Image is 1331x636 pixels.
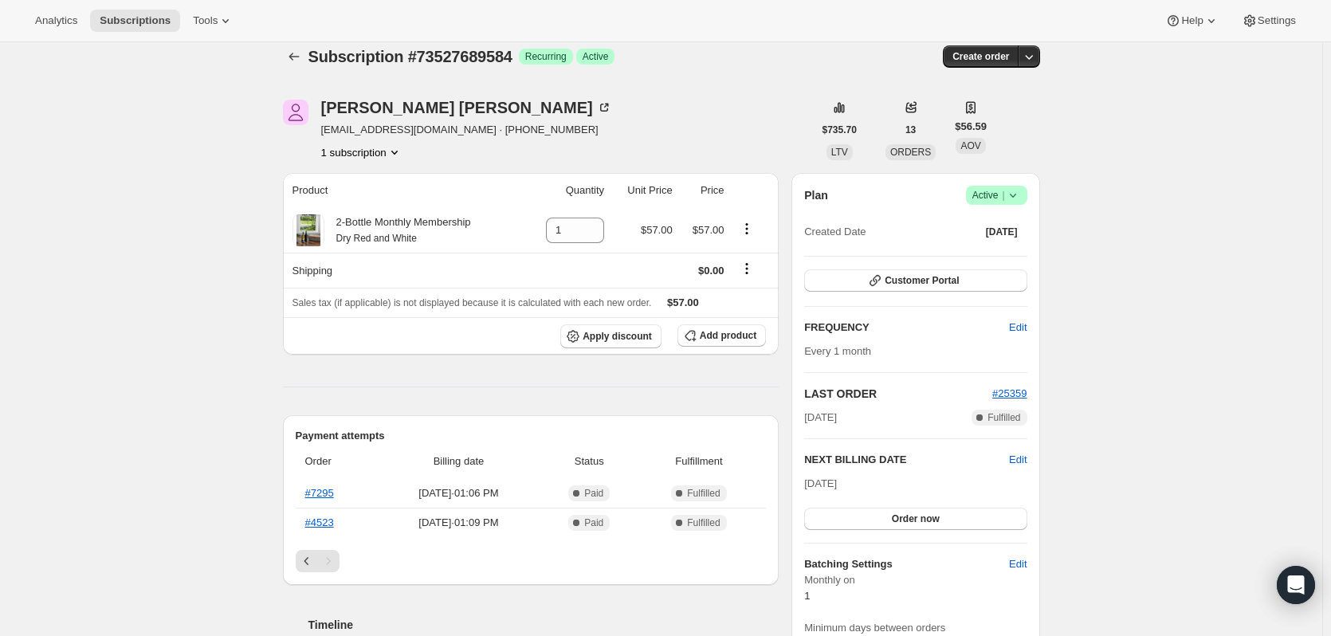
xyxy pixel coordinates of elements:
span: Status [547,453,632,469]
span: Create order [952,50,1009,63]
span: Help [1181,14,1203,27]
button: #25359 [992,386,1027,402]
th: Order [296,444,376,479]
span: Fulfillment [642,453,756,469]
button: Product actions [734,220,760,238]
span: Add product [700,329,756,342]
button: Product actions [321,144,402,160]
span: Minimum days between orders [804,620,1027,636]
button: Order now [804,508,1027,530]
button: Edit [1009,452,1027,468]
span: Created Date [804,224,866,240]
span: Billing date [380,453,537,469]
span: Customer Portal [885,274,959,287]
span: $735.70 [823,124,857,136]
span: Tools [193,14,218,27]
button: Subscriptions [90,10,180,32]
span: $57.00 [667,296,699,308]
span: $57.00 [641,224,673,236]
button: Analytics [26,10,87,32]
span: [DATE] · 01:06 PM [380,485,537,501]
span: ORDERS [890,147,931,158]
span: [DATE] · 01:09 PM [380,515,537,531]
span: Analytics [35,14,77,27]
span: Fulfilled [987,411,1020,424]
th: Quantity [524,173,609,208]
span: Every 1 month [804,345,871,357]
span: Active [972,187,1021,203]
span: AOV [960,140,980,151]
span: Edit [1009,320,1027,336]
th: Product [283,173,524,208]
span: Apply discount [583,330,652,343]
button: $735.70 [813,119,866,141]
h2: FREQUENCY [804,320,1009,336]
h2: NEXT BILLING DATE [804,452,1009,468]
span: [DATE] [986,226,1018,238]
button: Help [1156,10,1228,32]
span: Monthly on [804,572,1027,588]
span: [EMAIL_ADDRESS][DOMAIN_NAME] · [PHONE_NUMBER] [321,122,612,138]
th: Price [677,173,729,208]
span: | [1002,189,1004,202]
button: Settings [1232,10,1305,32]
span: $56.59 [955,119,987,135]
span: Settings [1258,14,1296,27]
h2: Plan [804,187,828,203]
div: [PERSON_NAME] [PERSON_NAME] [321,100,612,116]
span: Fulfilled [687,516,720,529]
a: #25359 [992,387,1027,399]
span: [DATE] [804,477,837,489]
button: Edit [999,315,1036,340]
span: Active [583,50,609,63]
span: LTV [831,147,848,158]
h2: Timeline [308,617,779,633]
button: Edit [999,552,1036,577]
button: 13 [896,119,925,141]
span: Sales tax (if applicable) is not displayed because it is calculated with each new order. [293,297,652,308]
span: Edit [1009,556,1027,572]
button: Shipping actions [734,260,760,277]
h2: LAST ORDER [804,386,992,402]
a: #4523 [305,516,334,528]
button: Subscriptions [283,45,305,68]
span: [DATE] [804,410,837,426]
div: Open Intercom Messenger [1277,566,1315,604]
button: Tools [183,10,243,32]
span: Fulfilled [687,487,720,500]
button: Previous [296,550,318,572]
span: Paid [584,516,603,529]
button: [DATE] [976,221,1027,243]
h6: Batching Settings [804,556,1009,572]
span: 13 [905,124,916,136]
span: 1 [804,590,810,602]
button: Apply discount [560,324,662,348]
span: Subscriptions [100,14,171,27]
button: Create order [943,45,1019,68]
th: Shipping [283,253,524,288]
button: Add product [677,324,766,347]
small: Dry Red and White [336,233,417,244]
span: Order now [892,512,940,525]
a: #7295 [305,487,334,499]
span: Recurring [525,50,567,63]
span: $57.00 [693,224,724,236]
h2: Payment attempts [296,428,767,444]
nav: Pagination [296,550,767,572]
span: $0.00 [698,265,724,277]
div: 2-Bottle Monthly Membership [324,214,471,246]
button: Customer Portal [804,269,1027,292]
span: Subscription #73527689584 [308,48,512,65]
th: Unit Price [609,173,677,208]
span: Paid [584,487,603,500]
span: Patrick Evers [283,100,308,125]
